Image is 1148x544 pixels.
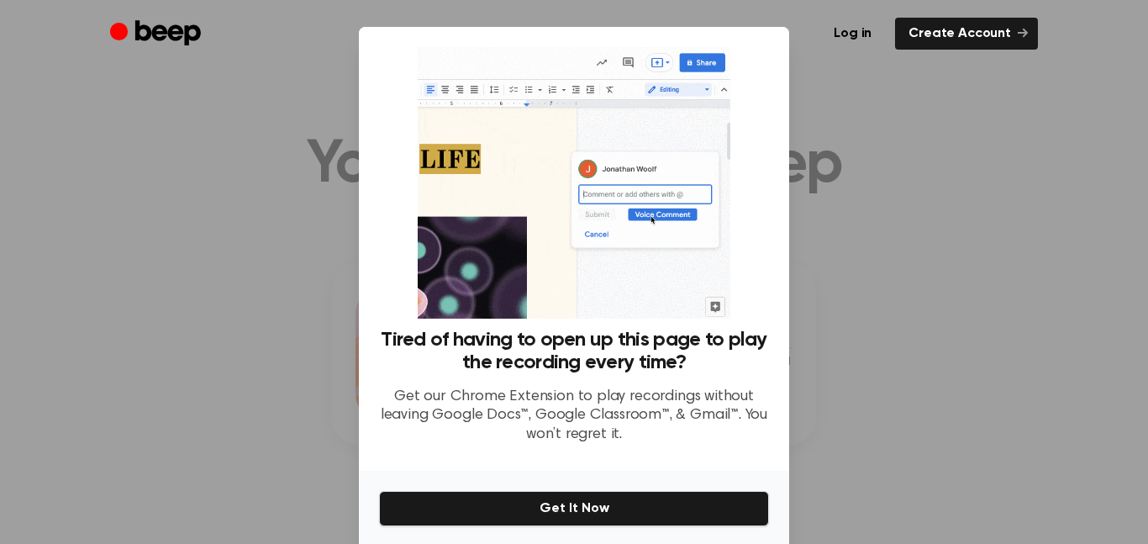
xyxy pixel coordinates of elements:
a: Beep [110,18,205,50]
img: Beep extension in action [418,47,729,319]
a: Log in [820,18,885,50]
p: Get our Chrome Extension to play recordings without leaving Google Docs™, Google Classroom™, & Gm... [379,388,769,445]
a: Create Account [895,18,1038,50]
button: Get It Now [379,491,769,526]
h3: Tired of having to open up this page to play the recording every time? [379,329,769,374]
